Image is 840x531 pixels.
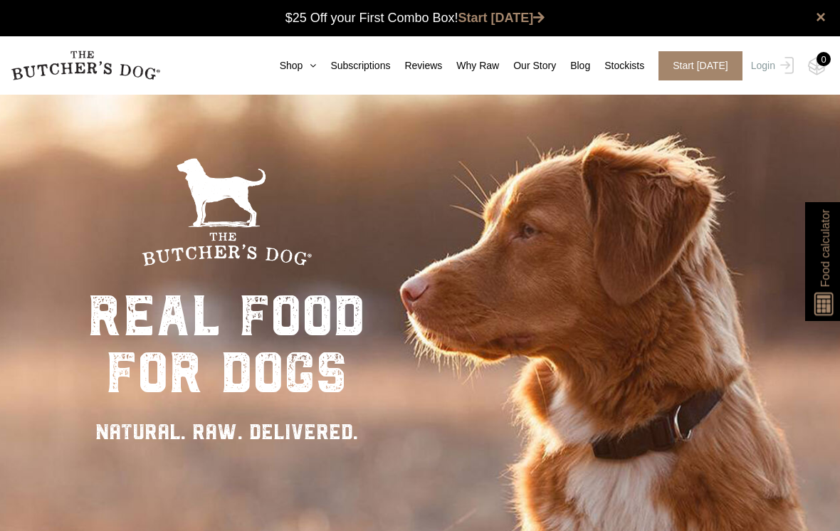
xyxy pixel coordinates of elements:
[266,58,317,73] a: Shop
[658,51,742,80] span: Start [DATE]
[644,51,747,80] a: Start [DATE]
[808,57,826,75] img: TBD_Cart-Empty.png
[556,58,590,73] a: Blog
[747,51,794,80] a: Login
[316,58,390,73] a: Subscriptions
[390,58,442,73] a: Reviews
[458,11,545,25] a: Start [DATE]
[817,209,834,287] span: Food calculator
[816,9,826,26] a: close
[88,288,365,401] div: real food for dogs
[590,58,644,73] a: Stockists
[817,52,831,66] div: 0
[442,58,499,73] a: Why Raw
[499,58,556,73] a: Our Story
[88,416,365,448] div: NATURAL. RAW. DELIVERED.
